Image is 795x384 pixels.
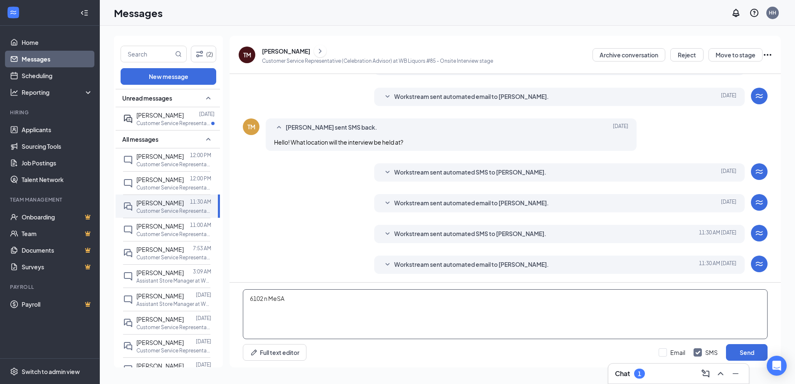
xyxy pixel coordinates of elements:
[709,48,763,62] button: Move to stage
[123,155,133,165] svg: ChatInactive
[136,207,211,214] p: Customer Service Representative (Celebration Advisor) at WB Liquors #85
[754,259,764,269] svg: WorkstreamLogo
[383,92,393,102] svg: SmallChevronDown
[136,246,184,253] span: [PERSON_NAME]
[394,167,546,177] span: Workstream sent automated SMS to [PERSON_NAME].
[22,242,93,258] a: DocumentsCrown
[262,57,493,64] p: Customer Service Representative (Celebration Advisor) at WB Liquors #85 - Onsite Interview stage
[190,152,211,159] p: 12:00 PM
[10,196,91,203] div: Team Management
[191,46,216,62] button: Filter (2)
[721,198,736,208] span: [DATE]
[196,338,211,345] p: [DATE]
[136,153,184,160] span: [PERSON_NAME]
[136,269,184,276] span: [PERSON_NAME]
[136,277,211,284] p: Assistant Store Manager at WB Liquors #85
[699,229,736,239] span: [DATE] 11:30 AM
[80,9,89,17] svg: Collapse
[190,198,211,205] p: 11:30 AM
[22,155,93,171] a: Job Postings
[122,135,158,143] span: All messages
[749,8,759,18] svg: QuestionInfo
[136,315,184,323] span: [PERSON_NAME]
[193,268,211,275] p: 3:09 AM
[286,123,377,133] span: [PERSON_NAME] sent SMS back.
[22,88,93,96] div: Reporting
[123,114,133,124] svg: ActiveDoubleChat
[123,225,133,235] svg: ChatInactive
[243,344,306,361] button: Full text editorPen
[701,369,711,379] svg: ComposeMessage
[721,92,736,102] span: [DATE]
[247,123,255,131] div: TM
[763,50,773,60] svg: Ellipses
[136,324,211,331] p: Customer Service Representative (Celebration Advisor) at WB Liquors #85
[729,367,742,380] button: Minimize
[243,51,251,59] div: TM
[22,138,93,155] a: Sourcing Tools
[394,92,549,102] span: Workstream sent automated email to [PERSON_NAME].
[123,271,133,281] svg: ChatInactive
[274,138,403,146] span: Hello! What location will the interview be held at?
[203,93,213,103] svg: SmallChevronUp
[10,367,18,376] svg: Settings
[122,94,172,102] span: Unread messages
[383,229,393,239] svg: SmallChevronDown
[114,6,163,20] h1: Messages
[22,367,80,376] div: Switch to admin view
[121,46,173,62] input: Search
[754,197,764,207] svg: WorkstreamLogo
[714,367,727,380] button: ChevronUp
[670,48,704,62] button: Reject
[123,295,133,305] svg: ChatInactive
[10,109,91,116] div: Hiring
[754,228,764,238] svg: WorkstreamLogo
[196,315,211,322] p: [DATE]
[699,260,736,270] span: [DATE] 11:30 AM
[726,344,768,361] button: Send
[22,258,93,275] a: SurveysCrown
[10,88,18,96] svg: Analysis
[262,47,310,55] div: [PERSON_NAME]
[250,348,258,357] svg: Pen
[22,34,93,51] a: Home
[22,171,93,188] a: Talent Network
[699,367,712,380] button: ComposeMessage
[394,198,549,208] span: Workstream sent automated email to [PERSON_NAME].
[593,48,665,62] button: Archive conversation
[136,339,184,346] span: [PERSON_NAME]
[22,121,93,138] a: Applicants
[196,361,211,368] p: [DATE]
[199,111,215,118] p: [DATE]
[9,8,17,17] svg: WorkstreamLogo
[22,51,93,67] a: Messages
[754,91,764,101] svg: WorkstreamLogo
[754,167,764,177] svg: WorkstreamLogo
[203,134,213,144] svg: SmallChevronUp
[22,209,93,225] a: OnboardingCrown
[136,176,184,183] span: [PERSON_NAME]
[394,260,549,270] span: Workstream sent automated email to [PERSON_NAME].
[10,283,91,290] div: Payroll
[767,356,787,376] div: Open Intercom Messenger
[136,161,211,168] p: Customer Service Representative (Celebration Advisor) at WB Liquors #85
[731,369,741,379] svg: Minimize
[121,68,216,85] button: New message
[136,184,211,191] p: Customer Service Representative (Celebration Advisor) at WB Liquors #85
[615,369,630,378] h3: Chat
[136,199,184,207] span: [PERSON_NAME]
[136,111,184,119] span: [PERSON_NAME]
[383,167,393,177] svg: SmallChevronDown
[195,49,205,59] svg: Filter
[136,300,211,308] p: Assistant Store Manager at WB Liquors #85
[136,292,184,300] span: [PERSON_NAME]
[22,225,93,242] a: TeamCrown
[136,254,211,261] p: Customer Service Representative (Celebration Advisor) at WB Liquors #85
[316,46,324,56] svg: ChevronRight
[136,222,184,230] span: [PERSON_NAME]
[731,8,741,18] svg: Notifications
[383,198,393,208] svg: SmallChevronDown
[716,369,726,379] svg: ChevronUp
[314,45,326,57] button: ChevronRight
[175,51,182,57] svg: MagnifyingGlass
